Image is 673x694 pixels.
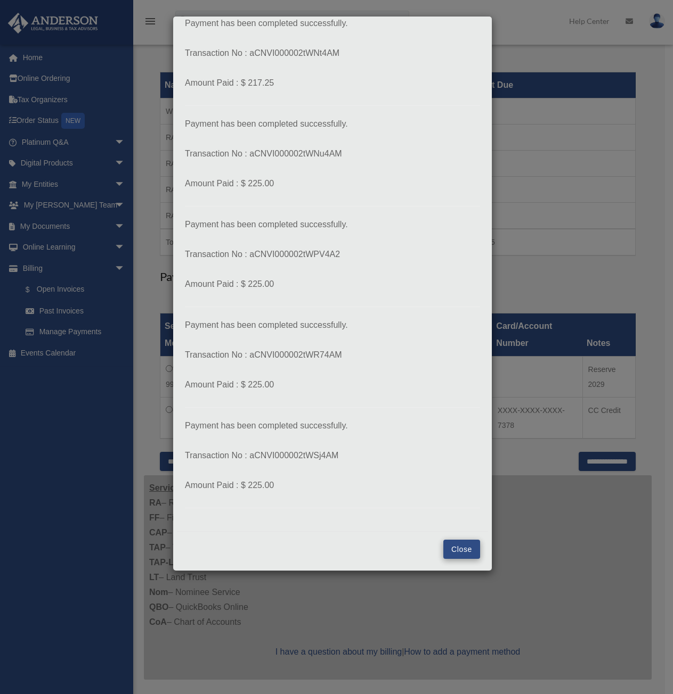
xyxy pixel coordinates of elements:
p: Payment has been completed successfully. [185,217,480,232]
p: Transaction No : aCNVI000002tWNu4AM [185,146,480,161]
button: Close [443,540,480,559]
p: Transaction No : aCNVI000002tWPV4A2 [185,247,480,262]
p: Payment has been completed successfully. [185,16,480,31]
p: Payment has been completed successfully. [185,117,480,131]
p: Transaction No : aCNVI000002tWSj4AM [185,448,480,463]
p: Amount Paid : $ 225.00 [185,176,480,191]
p: Amount Paid : $ 225.00 [185,277,480,292]
p: Transaction No : aCNVI000002tWNt4AM [185,46,480,61]
p: Payment has been completed successfully. [185,318,480,333]
p: Amount Paid : $ 225.00 [185,377,480,392]
p: Amount Paid : $ 225.00 [185,478,480,493]
p: Transaction No : aCNVI000002tWR74AM [185,348,480,362]
p: Payment has been completed successfully. [185,418,480,433]
p: Amount Paid : $ 217.25 [185,76,480,90]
